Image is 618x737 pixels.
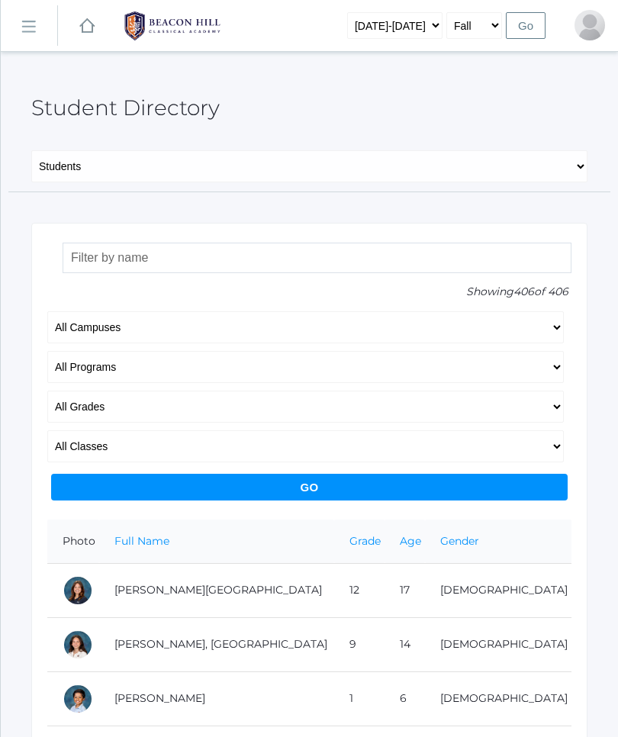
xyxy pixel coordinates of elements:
a: Grade [349,534,381,548]
td: [DEMOGRAPHIC_DATA] [425,671,571,726]
div: Lily Ip [575,10,605,40]
td: 17 [385,563,425,617]
h2: Student Directory [31,96,220,120]
td: [DEMOGRAPHIC_DATA] [425,563,571,617]
td: [DEMOGRAPHIC_DATA] [425,617,571,671]
div: Dominic Abrea [63,684,93,714]
a: Full Name [114,534,169,548]
a: Gender [440,534,479,548]
td: 1 [334,671,385,726]
td: 6 [385,671,425,726]
img: BHCALogos-05-308ed15e86a5a0abce9b8dd61676a3503ac9727e845dece92d48e8588c001991.png [115,7,230,45]
td: [PERSON_NAME][GEOGRAPHIC_DATA] [99,563,334,617]
input: Filter by name [63,243,571,273]
td: [PERSON_NAME] [99,671,334,726]
span: 406 [513,285,534,298]
div: Charlotte Abdulla [63,575,93,606]
input: Go [506,12,546,39]
th: Photo [47,520,99,564]
td: [PERSON_NAME], [GEOGRAPHIC_DATA] [99,617,334,671]
td: 9 [334,617,385,671]
a: Age [400,534,421,548]
td: 12 [334,563,385,617]
p: Showing of 406 [63,284,571,300]
div: Phoenix Abdulla [63,629,93,660]
input: Go [51,474,568,500]
td: 14 [385,617,425,671]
